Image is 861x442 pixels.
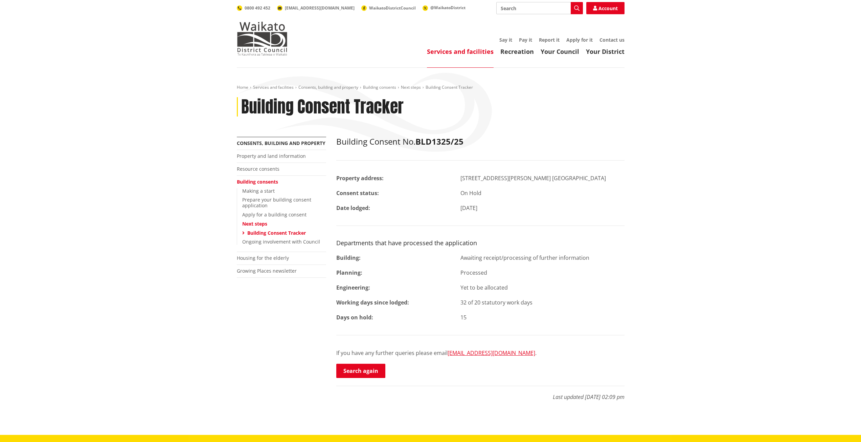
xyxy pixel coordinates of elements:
a: Services and facilities [427,47,494,56]
a: Property and land information [237,153,306,159]
p: Last updated [DATE] 02:09 pm [336,386,625,401]
a: Recreation [500,47,534,56]
a: Building consents [363,84,396,90]
p: If you have any further queries please email . [336,349,625,357]
h1: Building Consent Tracker [241,97,404,117]
a: Next steps [242,220,267,227]
a: Search again [336,364,385,378]
a: Say it [499,37,512,43]
strong: Days on hold: [336,314,373,321]
a: Report it [539,37,560,43]
span: @WaikatoDistrict [430,5,466,10]
a: WaikatoDistrictCouncil [361,5,416,11]
span: 0800 492 452 [245,5,270,11]
a: [EMAIL_ADDRESS][DOMAIN_NAME] [448,349,535,357]
strong: Working days since lodged: [336,299,409,306]
img: Waikato District Council - Te Kaunihera aa Takiwaa o Waikato [237,22,288,56]
div: 32 of 20 statutory work days [455,298,630,307]
a: Building consents [237,178,278,185]
a: Consents, building and property [298,84,358,90]
h3: Departments that have processed the application [336,239,625,247]
a: Growing Places newsletter [237,268,297,274]
strong: Consent status: [336,189,379,197]
a: Resource consents [237,166,279,172]
a: Apply for it [566,37,593,43]
strong: Date lodged: [336,204,370,212]
a: Housing for the elderly [237,255,289,261]
a: Contact us [599,37,625,43]
strong: Property address: [336,174,384,182]
div: [STREET_ADDRESS][PERSON_NAME] [GEOGRAPHIC_DATA] [455,174,630,182]
span: Building Consent Tracker [426,84,473,90]
a: 0800 492 452 [237,5,270,11]
a: Consents, building and property [237,140,325,146]
a: Prepare your building consent application [242,196,311,209]
a: Pay it [519,37,532,43]
a: Account [586,2,625,14]
strong: Engineering: [336,284,370,291]
strong: Planning: [336,269,362,276]
a: [EMAIL_ADDRESS][DOMAIN_NAME] [277,5,355,11]
a: Your Council [541,47,579,56]
a: Next steps [401,84,421,90]
a: Services and facilities [253,84,294,90]
div: Yet to be allocated [455,283,630,292]
span: [EMAIL_ADDRESS][DOMAIN_NAME] [285,5,355,11]
nav: breadcrumb [237,85,625,90]
h2: Building Consent No. [336,137,625,147]
a: Ongoing involvement with Council [242,238,320,245]
span: WaikatoDistrictCouncil [369,5,416,11]
div: Processed [455,269,630,277]
div: On Hold [455,189,630,197]
div: Awaiting receipt/processing of further information [455,254,630,262]
a: @WaikatoDistrict [423,5,466,10]
div: 15 [455,313,630,321]
a: Home [237,84,248,90]
a: Building Consent Tracker [247,230,306,236]
strong: BLD1325/25 [415,136,463,147]
a: Making a start [242,188,275,194]
a: Your District [586,47,625,56]
strong: Building: [336,254,361,261]
input: Search input [496,2,583,14]
div: [DATE] [455,204,630,212]
a: Apply for a building consent [242,211,307,218]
